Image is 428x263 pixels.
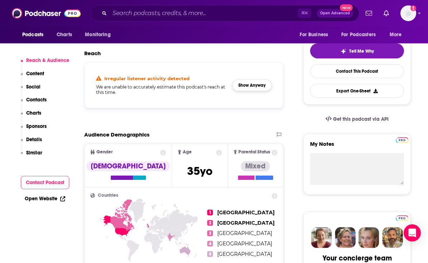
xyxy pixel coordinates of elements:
button: Reach & Audience [21,57,70,71]
img: Barbara Profile [335,227,356,248]
span: Podcasts [22,30,43,40]
a: Pro website [396,214,408,221]
span: Charts [57,30,72,40]
button: Content [21,71,44,84]
button: open menu [385,28,411,42]
span: 1 [207,210,213,215]
input: Search podcasts, credits, & more... [110,8,298,19]
button: Sponsors [21,123,47,137]
p: Sponsors [26,123,47,129]
span: Open Advanced [320,11,350,15]
span: New [340,4,353,11]
span: 5 [207,251,213,257]
p: Social [26,84,41,90]
a: Get this podcast via API [320,110,394,128]
button: open menu [295,28,337,42]
h2: Audience Demographics [84,131,149,138]
img: Podchaser Pro [396,137,408,143]
span: Age [183,150,192,154]
img: Jon Profile [382,227,403,248]
span: 4 [207,241,213,247]
p: Details [26,137,42,143]
img: Sydney Profile [311,227,332,248]
img: Podchaser Pro [396,215,408,221]
span: For Business [300,30,328,40]
span: Monitoring [85,30,110,40]
span: [GEOGRAPHIC_DATA] [217,240,272,247]
span: Get this podcast via API [333,116,389,122]
span: 35 yo [187,164,213,178]
p: Content [26,71,44,77]
div: Search podcasts, credits, & more... [90,5,359,21]
button: Export One-Sheet [310,84,404,98]
div: Mixed [241,161,270,171]
button: Social [21,84,41,97]
a: Open Website [25,196,65,202]
img: User Profile [400,5,416,21]
span: Gender [96,150,113,154]
span: 2 [207,220,213,226]
h4: Irregular listener activity detected [104,76,190,81]
button: Show profile menu [400,5,416,21]
div: [DEMOGRAPHIC_DATA] [86,161,170,171]
button: Similar [21,150,43,163]
span: More [390,30,402,40]
button: tell me why sparkleTell Me Why [310,43,404,58]
button: Details [21,137,42,150]
span: ⌘ K [298,9,311,18]
a: Show notifications dropdown [363,7,375,19]
img: tell me why sparkle [341,48,346,54]
svg: Add a profile image [410,5,416,11]
p: Reach & Audience [26,57,69,63]
button: open menu [337,28,386,42]
button: Contact Podcast [21,176,70,189]
span: Logged in as jwong [400,5,416,21]
a: Contact This Podcast [310,64,404,78]
span: For Podcasters [341,30,376,40]
div: Your concierge team [323,254,392,263]
button: open menu [17,28,53,42]
span: [GEOGRAPHIC_DATA] [217,230,272,236]
a: Show notifications dropdown [381,7,392,19]
h2: Reach [84,50,101,57]
img: Jules Profile [358,227,379,248]
h5: We are unable to accurately estimate this podcast's reach at this time. [96,84,227,95]
p: Similar [26,150,42,156]
div: Open Intercom Messenger [404,224,421,242]
img: Podchaser - Follow, Share and Rate Podcasts [12,6,81,20]
a: Charts [52,28,76,42]
button: Contacts [21,97,47,110]
button: Show Anyway [232,80,272,91]
span: 3 [207,230,213,236]
span: Tell Me Why [349,48,374,54]
p: Contacts [26,97,47,103]
button: open menu [80,28,120,42]
p: Charts [26,110,41,116]
button: Charts [21,110,42,123]
button: Open AdvancedNew [317,9,353,18]
span: [GEOGRAPHIC_DATA] [217,220,275,226]
span: Parental Status [238,150,270,154]
span: [GEOGRAPHIC_DATA] [217,209,275,216]
a: Pro website [396,136,408,143]
span: Countries [98,193,118,198]
label: My Notes [310,140,404,153]
span: [GEOGRAPHIC_DATA] [217,251,272,257]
